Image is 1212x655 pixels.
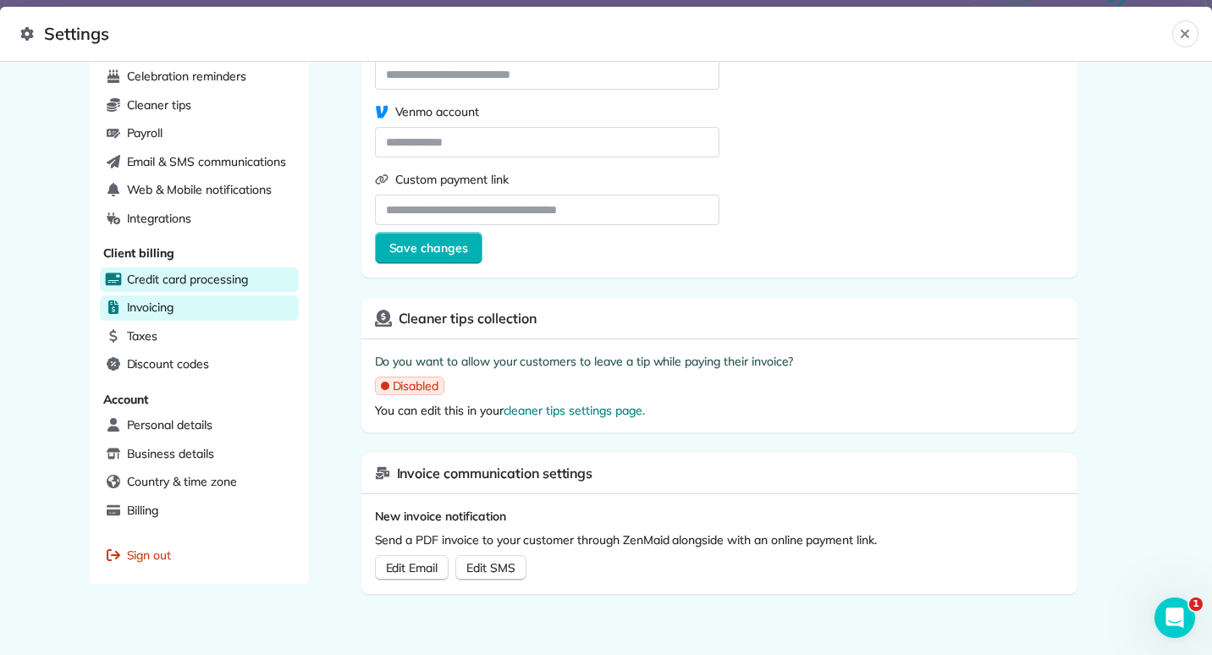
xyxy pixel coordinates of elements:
span: Discount codes [127,355,209,372]
span: Web & Mobile notifications [127,181,272,198]
span: Personal details [127,416,212,433]
div: Venmo account [375,103,719,120]
iframe: Intercom live chat [1154,597,1195,638]
a: Sign out [100,543,299,569]
a: Invoicing [100,295,299,321]
a: Cleaner tips [100,93,299,118]
div: Custom payment link [375,171,719,188]
span: Cleaner tips [127,96,192,113]
span: Send a PDF invoice to your customer through ZenMaid alongside with an online payment link. [375,531,1064,548]
a: Email & SMS communications [100,150,299,175]
button: Close [1172,20,1198,47]
span: Credit card processing [127,271,248,288]
span: Account [103,392,149,407]
a: cleaner tips settings page. [504,403,645,418]
a: Personal details [100,413,299,438]
a: Edit Email [375,555,449,581]
a: Integrations [100,206,299,232]
span: Edit SMS [466,560,515,575]
span: You can edit this in your [375,402,1064,419]
span: Celebration reminders [127,68,246,85]
p: Do you want to allow your customers to leave a tip while paying their invoice? [375,353,1064,370]
a: Web & Mobile notifications [100,178,299,203]
a: Billing [100,498,299,524]
span: Sign out [127,547,172,564]
a: Business details [100,442,299,467]
span: Client billing [103,245,174,261]
span: Invoice communication settings [397,463,593,483]
button: Save changes [375,232,483,264]
span: 1 [1189,597,1203,611]
span: Invoicing [127,299,174,316]
a: Credit card processing [100,267,299,293]
span: New invoice notification [375,508,1064,525]
span: Integrations [127,210,192,227]
a: Country & time zone [100,470,299,495]
a: Discount codes [100,352,299,377]
span: Disabled [393,377,439,394]
span: Country & time zone [127,473,237,490]
span: Save changes [389,239,469,256]
span: Cleaner tips collection [399,308,537,328]
span: Payroll [127,124,163,141]
a: Celebration reminders [100,64,299,90]
a: Taxes [100,324,299,350]
a: Edit SMS [455,555,526,581]
span: Email & SMS communications [127,153,286,170]
a: Payroll [100,121,299,146]
span: Edit Email [386,560,438,575]
span: Billing [127,502,159,519]
span: Business details [127,445,214,462]
span: Settings [20,20,1172,47]
span: Taxes [127,327,158,344]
